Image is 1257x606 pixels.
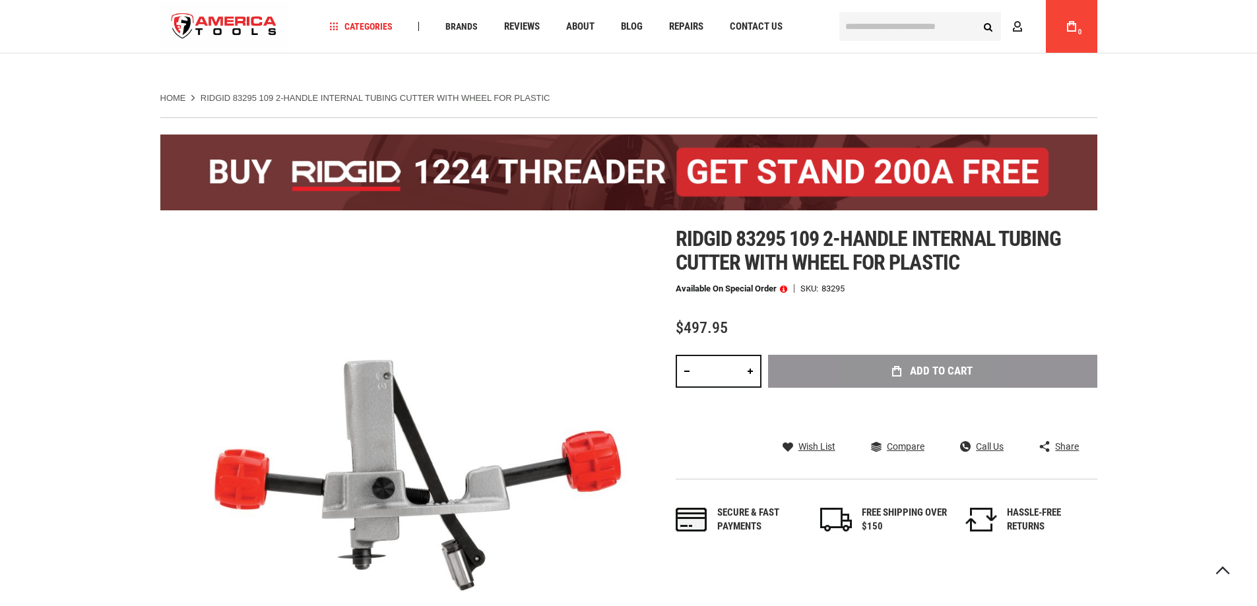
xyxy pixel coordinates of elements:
[663,18,709,36] a: Repairs
[445,22,478,31] span: Brands
[160,135,1097,210] img: BOGO: Buy the RIDGID® 1224 Threader (26092), get the 92467 200A Stand FREE!
[560,18,600,36] a: About
[800,284,822,293] strong: SKU
[676,318,728,337] span: $497.95
[676,508,707,531] img: payments
[730,22,783,32] span: Contact Us
[201,93,550,103] strong: RIDGID 83295 109 2-HANDLE INTERNAL TUBING CUTTER WITH WHEEL FOR PLASTIC
[160,2,288,51] a: store logo
[724,18,789,36] a: Contact Us
[504,22,540,32] span: Reviews
[566,22,595,32] span: About
[160,2,288,51] img: America Tools
[1078,28,1082,36] span: 0
[960,440,1004,452] a: Call Us
[976,442,1004,451] span: Call Us
[717,506,803,534] div: Secure & fast payments
[822,284,845,293] div: 83295
[862,506,948,534] div: FREE SHIPPING OVER $150
[439,18,484,36] a: Brands
[1055,442,1079,451] span: Share
[798,442,835,451] span: Wish List
[676,284,787,293] p: Available on Special Order
[1007,506,1093,534] div: HASSLE-FREE RETURNS
[615,18,649,36] a: Blog
[323,18,399,36] a: Categories
[669,22,703,32] span: Repairs
[160,92,186,104] a: Home
[329,22,393,31] span: Categories
[621,22,643,32] span: Blog
[498,18,546,36] a: Reviews
[887,442,924,451] span: Compare
[871,440,924,452] a: Compare
[676,226,1062,275] span: Ridgid 83295 109 2-handle internal tubing cutter with wheel for plastic
[783,440,835,452] a: Wish List
[965,508,997,531] img: returns
[976,14,1001,39] button: Search
[820,508,852,531] img: shipping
